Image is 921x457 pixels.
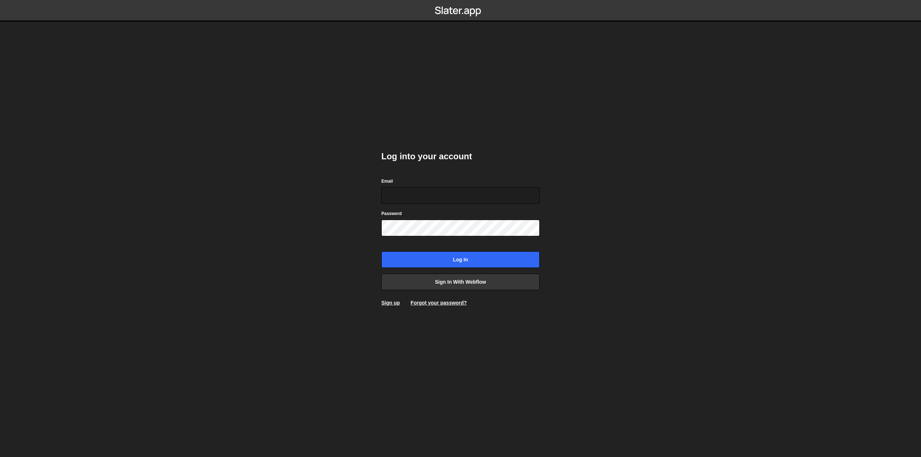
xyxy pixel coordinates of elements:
[381,151,540,162] h2: Log into your account
[381,210,402,217] label: Password
[410,300,467,306] a: Forgot your password?
[381,178,393,185] label: Email
[381,300,400,306] a: Sign up
[381,251,540,268] input: Log in
[381,274,540,290] a: Sign in with Webflow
